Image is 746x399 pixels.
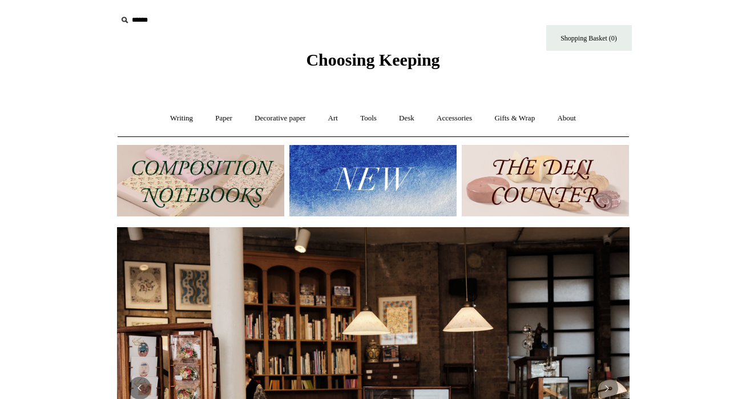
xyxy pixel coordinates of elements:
img: 202302 Composition ledgers.jpg__PID:69722ee6-fa44-49dd-a067-31375e5d54ec [117,145,284,216]
a: Accessories [426,103,482,134]
a: Desk [389,103,425,134]
a: Art [318,103,348,134]
a: Paper [205,103,243,134]
a: Shopping Basket (0) [546,25,632,51]
a: Choosing Keeping [306,59,439,67]
img: The Deli Counter [462,145,629,216]
span: Choosing Keeping [306,50,439,69]
img: New.jpg__PID:f73bdf93-380a-4a35-bcfe-7823039498e1 [289,145,457,216]
a: Decorative paper [244,103,316,134]
a: About [547,103,586,134]
a: Writing [160,103,203,134]
a: Gifts & Wrap [484,103,545,134]
a: Tools [350,103,387,134]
